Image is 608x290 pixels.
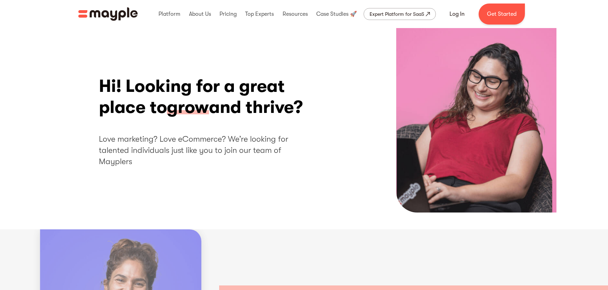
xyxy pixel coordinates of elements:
[479,4,525,25] a: Get Started
[441,6,473,22] a: Log In
[370,10,424,18] div: Expert Platform for SaaS
[187,3,213,25] div: About Us
[99,134,313,168] h2: Love marketing? Love eCommerce? We’re looking for talented individuals just like you to join our ...
[396,28,556,213] img: Hi! Looking for a great place to grow and thrive?
[157,3,182,25] div: Platform
[78,7,138,21] img: Mayple logo
[218,3,238,25] div: Pricing
[243,3,276,25] div: Top Experts
[281,3,310,25] div: Resources
[364,8,436,20] a: Expert Platform for SaaS
[167,97,209,119] span: grow
[78,7,138,21] a: home
[99,76,313,118] h1: Hi! Looking for a great place to and thrive?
